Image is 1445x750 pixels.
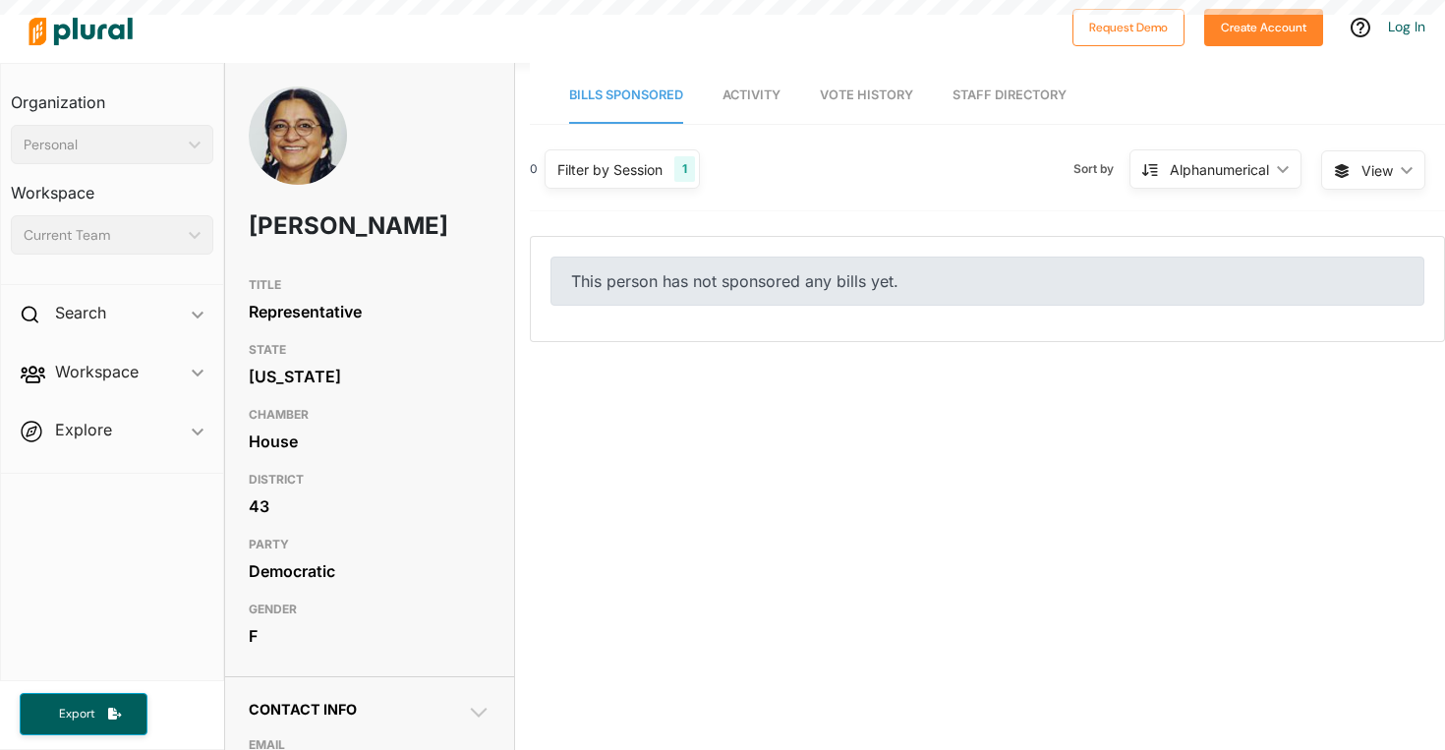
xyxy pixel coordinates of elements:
[249,598,490,621] h3: GENDER
[249,468,490,491] h3: DISTRICT
[820,68,913,124] a: Vote History
[249,556,490,586] div: Democratic
[1170,159,1269,180] div: Alphanumerical
[1388,18,1425,35] a: Log In
[249,403,490,427] h3: CHAMBER
[1072,9,1185,46] button: Request Demo
[11,164,213,207] h3: Workspace
[249,701,357,718] span: Contact Info
[249,621,490,651] div: F
[249,362,490,391] div: [US_STATE]
[11,74,213,117] h3: Organization
[249,197,393,256] h1: [PERSON_NAME]
[530,160,538,178] div: 0
[557,159,663,180] div: Filter by Session
[674,156,695,182] div: 1
[1361,160,1393,181] span: View
[249,87,347,198] img: Headshot of Tawna Sanchez
[722,68,780,124] a: Activity
[24,225,181,246] div: Current Team
[569,87,683,102] span: Bills Sponsored
[1204,9,1323,46] button: Create Account
[1072,16,1185,36] a: Request Demo
[20,693,147,735] button: Export
[249,491,490,521] div: 43
[1073,160,1129,178] span: Sort by
[249,533,490,556] h3: PARTY
[722,87,780,102] span: Activity
[550,257,1424,306] div: This person has not sponsored any bills yet.
[249,297,490,326] div: Representative
[24,135,181,155] div: Personal
[45,706,108,722] span: Export
[953,68,1067,124] a: Staff Directory
[55,302,106,323] h2: Search
[569,68,683,124] a: Bills Sponsored
[249,338,490,362] h3: STATE
[249,273,490,297] h3: TITLE
[249,427,490,456] div: House
[1204,16,1323,36] a: Create Account
[820,87,913,102] span: Vote History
